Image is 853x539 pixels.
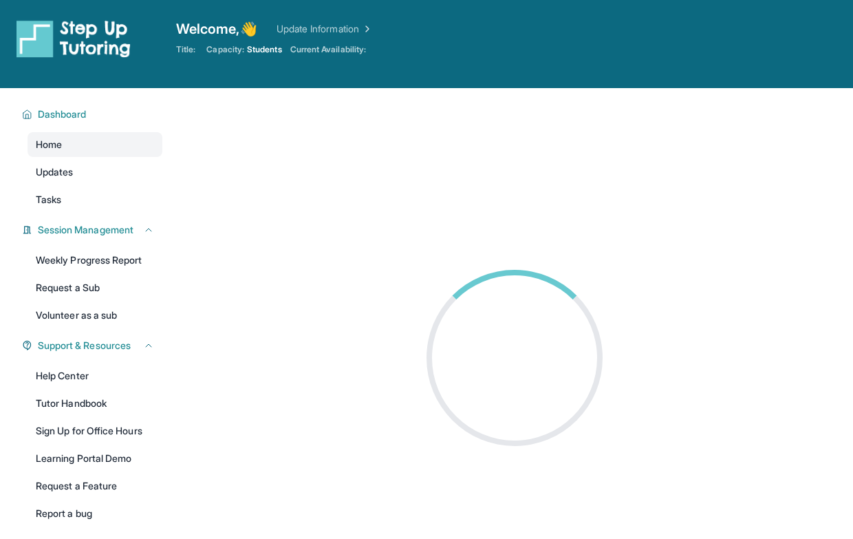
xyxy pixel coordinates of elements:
span: Dashboard [38,107,87,121]
button: Dashboard [32,107,154,121]
span: Home [36,138,62,151]
span: Updates [36,165,74,179]
a: Home [28,132,162,157]
img: logo [17,19,131,58]
a: Request a Feature [28,474,162,498]
span: Tasks [36,193,61,207]
button: Session Management [32,223,154,237]
span: Current Availability: [290,44,366,55]
a: Request a Sub [28,275,162,300]
a: Learning Portal Demo [28,446,162,471]
a: Report a bug [28,501,162,526]
a: Update Information [277,22,373,36]
a: Tutor Handbook [28,391,162,416]
img: Chevron Right [359,22,373,36]
a: Sign Up for Office Hours [28,419,162,443]
a: Weekly Progress Report [28,248,162,273]
span: Welcome, 👋 [176,19,257,39]
a: Tasks [28,187,162,212]
span: Capacity: [206,44,244,55]
a: Updates [28,160,162,184]
span: Session Management [38,223,133,237]
span: Support & Resources [38,339,131,352]
a: Help Center [28,363,162,388]
span: Title: [176,44,195,55]
span: Students [247,44,282,55]
a: Volunteer as a sub [28,303,162,328]
button: Support & Resources [32,339,154,352]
